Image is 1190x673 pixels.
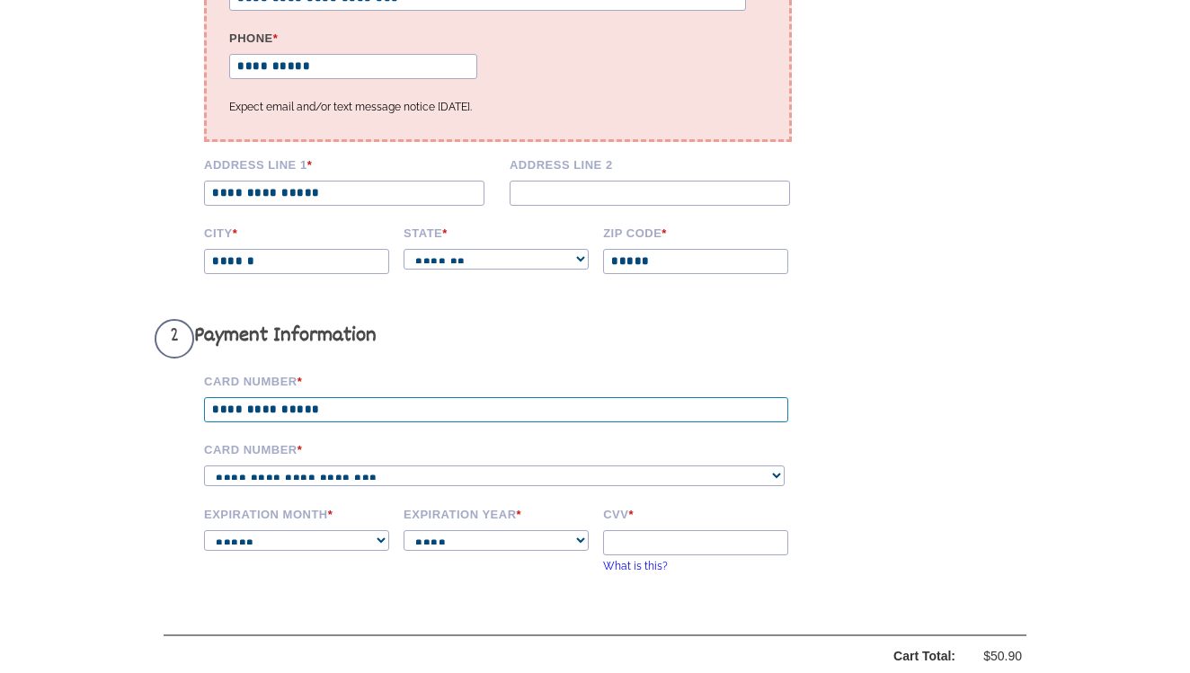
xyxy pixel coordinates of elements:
label: Zip code [603,224,790,240]
label: City [204,224,391,240]
label: Expiration Year [404,505,591,521]
label: Expiration Month [204,505,391,521]
h3: Payment Information [155,319,815,359]
label: Phone [229,29,487,45]
label: State [404,224,591,240]
a: What is this? [603,560,668,572]
label: Address Line 1 [204,155,497,172]
label: Card Number [204,440,815,456]
div: $50.90 [968,645,1022,668]
p: Expect email and/or text message notice [DATE]. [229,97,767,117]
div: Cart Total: [209,645,955,668]
label: Card Number [204,372,815,388]
label: Address Line 2 [510,155,803,172]
span: 2 [155,319,194,359]
label: CVV [603,505,790,521]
